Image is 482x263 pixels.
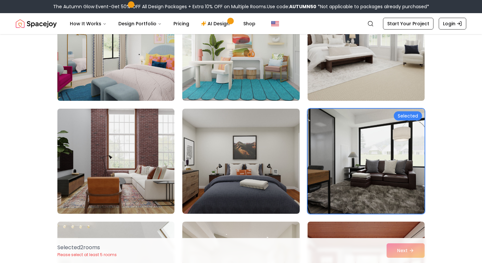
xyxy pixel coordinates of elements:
[383,18,433,30] a: Start Your Project
[53,3,429,10] div: The Autumn Glow Event-Get 50% OFF All Design Packages + Extra 10% OFF on Multiple Rooms.
[16,13,466,34] nav: Global
[316,3,429,10] span: *Not applicable to packages already purchased*
[57,252,117,257] p: Please select at least 5 rooms
[439,18,466,30] a: Login
[267,3,316,10] span: Use code:
[113,17,167,30] button: Design Portfolio
[289,3,316,10] b: AUTUMN50
[271,20,279,28] img: United States
[238,17,261,30] a: Shop
[182,109,299,214] img: Room room-14
[54,106,177,216] img: Room room-13
[65,17,261,30] nav: Main
[16,17,57,30] a: Spacejoy
[308,109,425,214] img: Room room-15
[57,244,117,252] p: Selected 2 room s
[196,17,237,30] a: AI Design
[394,111,422,121] div: Selected
[65,17,112,30] button: How It Works
[168,17,194,30] a: Pricing
[16,17,57,30] img: Spacejoy Logo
